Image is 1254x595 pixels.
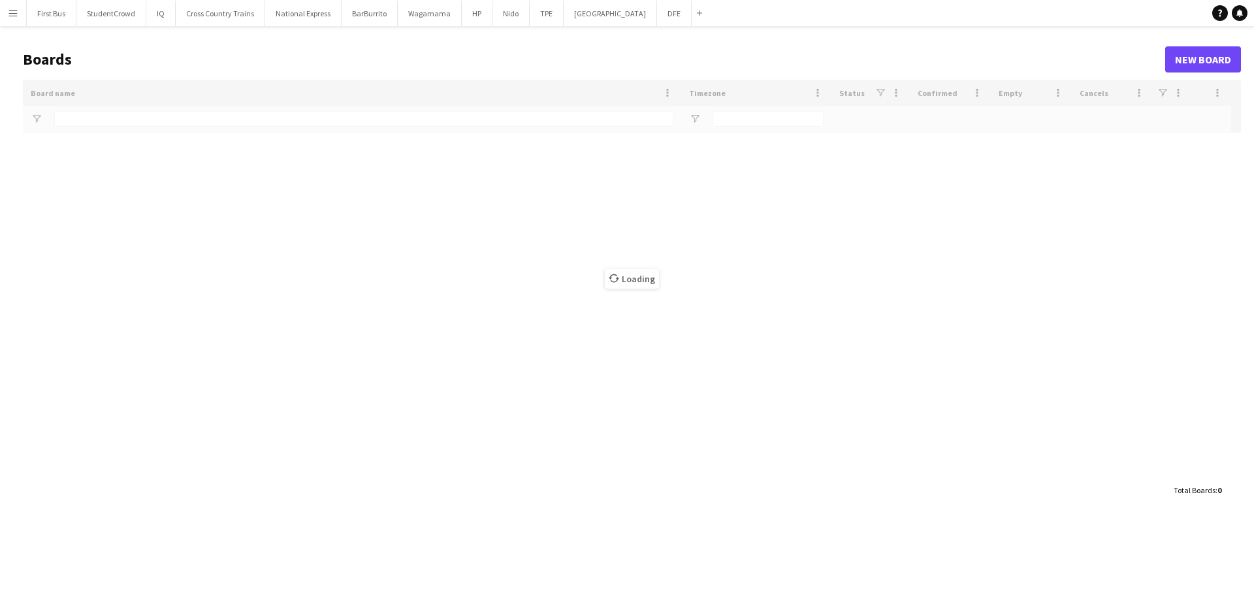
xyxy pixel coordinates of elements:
[76,1,146,26] button: StudentCrowd
[176,1,265,26] button: Cross Country Trains
[492,1,530,26] button: Nido
[1217,485,1221,495] span: 0
[27,1,76,26] button: First Bus
[530,1,564,26] button: TPE
[1165,46,1241,72] a: New Board
[564,1,657,26] button: [GEOGRAPHIC_DATA]
[657,1,692,26] button: DFE
[605,269,659,289] span: Loading
[146,1,176,26] button: IQ
[1174,477,1221,503] div: :
[265,1,342,26] button: National Express
[1174,485,1215,495] span: Total Boards
[23,50,1165,69] h1: Boards
[398,1,462,26] button: Wagamama
[342,1,398,26] button: BarBurrito
[462,1,492,26] button: HP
